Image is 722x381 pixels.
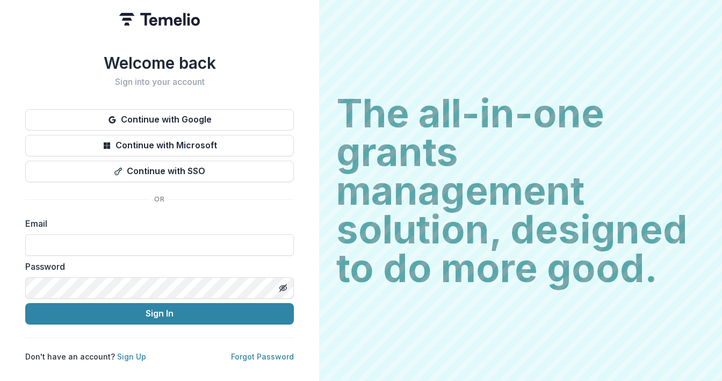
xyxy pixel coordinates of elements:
button: Continue with Microsoft [25,135,294,156]
button: Continue with Google [25,109,294,131]
img: Temelio [119,13,200,26]
a: Sign Up [117,352,146,361]
a: Forgot Password [231,352,294,361]
button: Sign In [25,303,294,325]
h1: Welcome back [25,53,294,73]
p: Don't have an account? [25,351,146,362]
label: Email [25,217,287,230]
button: Continue with SSO [25,161,294,182]
button: Toggle password visibility [275,279,292,297]
label: Password [25,260,287,273]
h2: Sign into your account [25,77,294,87]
